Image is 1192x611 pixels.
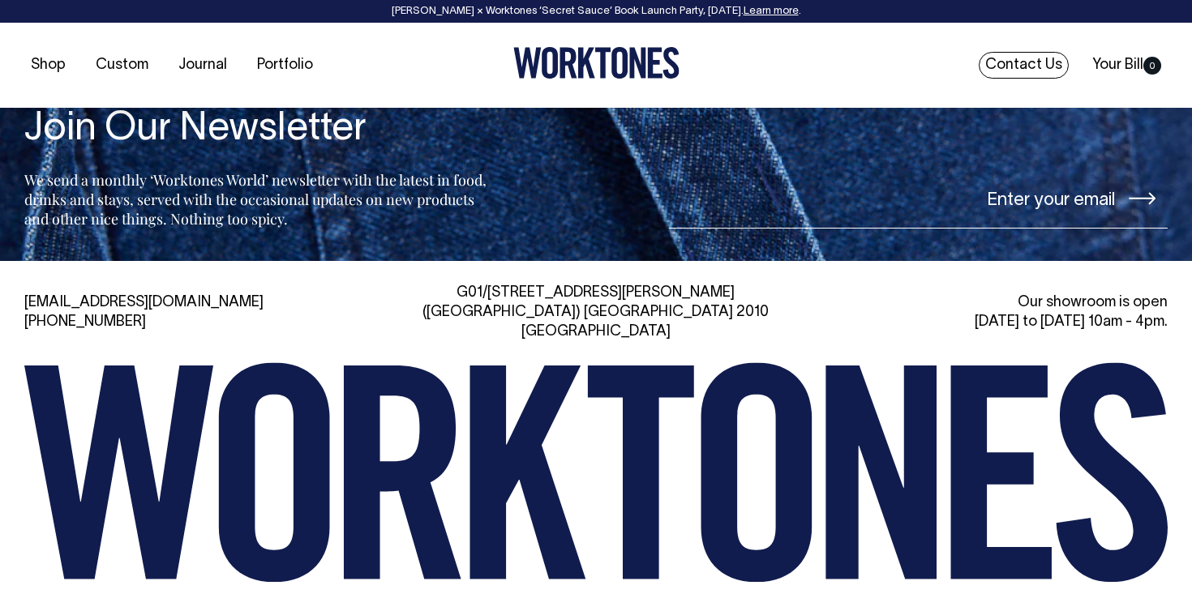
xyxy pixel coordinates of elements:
a: Shop [24,52,72,79]
input: Enter your email [669,168,1168,229]
a: Learn more [744,6,799,16]
a: [EMAIL_ADDRESS][DOMAIN_NAME] [24,296,264,310]
p: We send a monthly ‘Worktones World’ newsletter with the latest in food, drinks and stays, served ... [24,170,491,229]
a: Your Bill0 [1086,52,1168,79]
span: 0 [1143,57,1161,75]
div: Our showroom is open [DATE] to [DATE] 10am - 4pm. [803,293,1168,332]
a: Contact Us [979,52,1069,79]
a: Custom [89,52,155,79]
a: Portfolio [251,52,319,79]
a: [PHONE_NUMBER] [24,315,146,329]
div: [PERSON_NAME] × Worktones ‘Secret Sauce’ Book Launch Party, [DATE]. . [16,6,1176,17]
h4: Join Our Newsletter [24,109,491,152]
div: G01/[STREET_ADDRESS][PERSON_NAME] ([GEOGRAPHIC_DATA]) [GEOGRAPHIC_DATA] 2010 [GEOGRAPHIC_DATA] [414,284,778,342]
a: Journal [172,52,234,79]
